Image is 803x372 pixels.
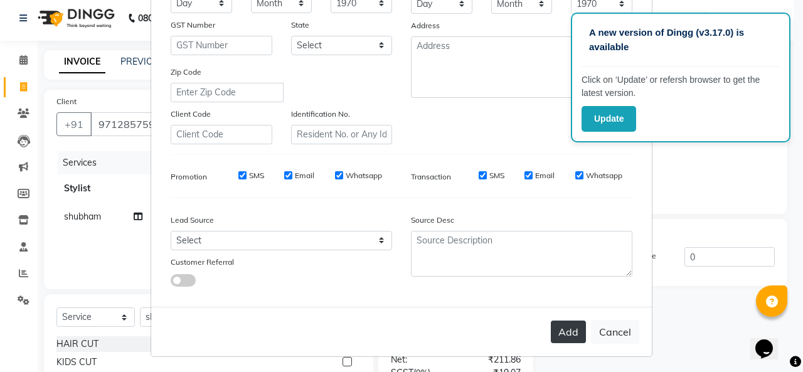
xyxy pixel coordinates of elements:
button: Update [582,106,636,132]
iframe: chat widget [750,322,790,359]
label: Zip Code [171,66,201,78]
label: SMS [489,170,504,181]
input: Enter Zip Code [171,83,284,102]
button: Cancel [591,320,639,344]
input: GST Number [171,36,272,55]
input: Client Code [171,125,272,144]
label: Email [295,170,314,181]
button: Add [551,321,586,343]
label: Whatsapp [586,170,622,181]
label: State [291,19,309,31]
label: Transaction [411,171,451,183]
label: Promotion [171,171,207,183]
p: A new version of Dingg (v3.17.0) is available [589,26,772,54]
label: Lead Source [171,215,214,226]
label: Whatsapp [346,170,382,181]
input: Resident No. or Any Id [291,125,393,144]
label: Customer Referral [171,257,234,268]
label: GST Number [171,19,215,31]
label: Source Desc [411,215,454,226]
p: Click on ‘Update’ or refersh browser to get the latest version. [582,73,780,100]
label: SMS [249,170,264,181]
label: Address [411,20,440,31]
label: Client Code [171,109,211,120]
label: Identification No. [291,109,350,120]
label: Email [535,170,555,181]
